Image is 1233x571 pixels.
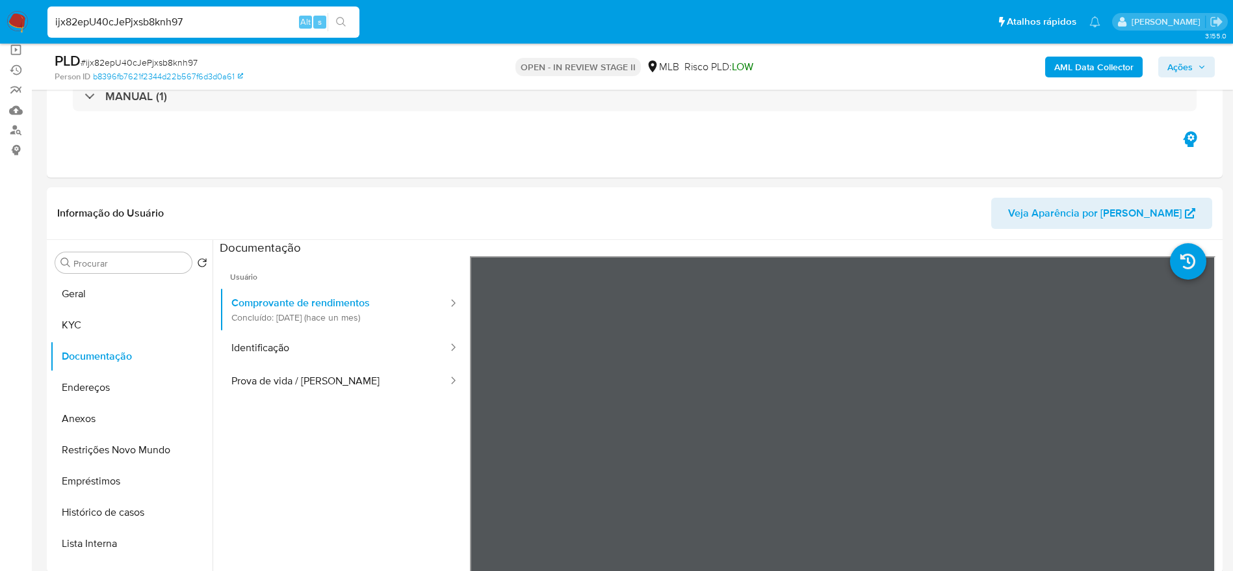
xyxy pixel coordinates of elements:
[684,60,753,74] span: Risco PLD:
[50,528,213,559] button: Lista Interna
[1205,31,1227,41] span: 3.155.0
[1158,57,1215,77] button: Ações
[300,16,311,28] span: Alt
[1007,15,1076,29] span: Atalhos rápidos
[646,60,679,74] div: MLB
[50,497,213,528] button: Histórico de casos
[50,310,213,341] button: KYC
[50,434,213,466] button: Restrições Novo Mundo
[50,278,213,310] button: Geral
[55,50,81,71] b: PLD
[50,403,213,434] button: Anexos
[105,89,167,103] h3: MANUAL (1)
[1089,16,1100,27] a: Notificações
[515,58,641,76] p: OPEN - IN REVIEW STAGE II
[57,207,164,220] h1: Informação do Usuário
[50,341,213,372] button: Documentação
[73,81,1197,111] div: MANUAL (1)
[732,59,753,74] span: LOW
[55,71,90,83] b: Person ID
[1045,57,1143,77] button: AML Data Collector
[1132,16,1205,28] p: eduardo.dutra@mercadolivre.com
[1210,15,1223,29] a: Sair
[81,56,198,69] span: # ijx82epU40cJePjxsb8knh97
[93,71,243,83] a: b8396fb7621f2344d22b567f6d3d0a61
[1008,198,1182,229] span: Veja Aparência por [PERSON_NAME]
[73,258,187,269] input: Procurar
[50,466,213,497] button: Empréstimos
[47,14,359,31] input: Pesquise usuários ou casos...
[1054,57,1134,77] b: AML Data Collector
[318,16,322,28] span: s
[328,13,354,31] button: search-icon
[197,258,207,272] button: Retornar ao pedido padrão
[1167,57,1193,77] span: Ações
[60,258,71,268] button: Procurar
[50,372,213,403] button: Endereços
[991,198,1212,229] button: Veja Aparência por [PERSON_NAME]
